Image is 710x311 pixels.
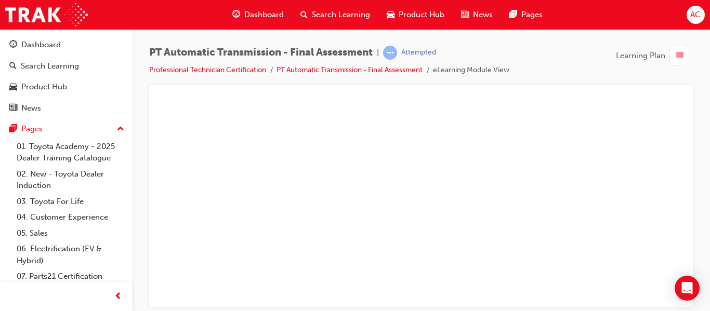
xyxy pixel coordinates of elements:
span: up-icon [117,123,124,136]
span: AC [690,9,701,21]
span: learningRecordVerb_ATTEMPT-icon [383,46,397,60]
a: 05. Sales [12,225,128,241]
a: Search Learning [4,57,128,76]
span: prev-icon [114,290,122,303]
a: Product Hub [4,77,128,97]
span: news-icon [9,104,17,113]
img: Trak [5,3,88,26]
a: News [4,99,128,118]
button: DashboardSearch LearningProduct HubNews [4,33,128,119]
span: Learning Plan [616,50,665,62]
span: guage-icon [9,40,17,50]
div: News [21,102,41,114]
span: | [377,47,379,59]
li: eLearning Module View [433,64,509,76]
a: 06. Electrification (EV & Hybrid) [12,241,128,268]
a: 03. Toyota For Life [12,194,128,210]
a: search-iconSearch Learning [292,4,378,25]
a: 07. Parts21 Certification [12,268,128,285]
a: Professional Technician Certification [149,65,266,74]
a: 02. New - Toyota Dealer Induction [12,166,128,194]
div: Attempted [401,48,436,58]
span: guage-icon [232,8,240,21]
span: news-icon [461,8,469,21]
div: Product Hub [21,81,67,93]
span: pages-icon [509,8,517,21]
div: Dashboard [21,39,61,51]
span: search-icon [9,62,17,71]
a: car-iconProduct Hub [378,4,453,25]
span: car-icon [9,83,17,92]
div: Pages [21,123,43,135]
button: Learning Plan [616,46,693,65]
a: 01. Toyota Academy - 2025 Dealer Training Catalogue [12,139,128,166]
a: guage-iconDashboard [224,4,292,25]
button: Pages [4,119,128,139]
span: Product Hub [399,9,444,21]
span: Dashboard [244,9,284,21]
a: news-iconNews [453,4,501,25]
span: Search Learning [312,9,370,21]
span: list-icon [676,49,683,62]
span: car-icon [387,8,395,21]
a: Dashboard [4,35,128,55]
div: Open Intercom Messenger [675,276,700,301]
span: search-icon [300,8,308,21]
button: AC [687,6,705,24]
div: Search Learning [21,60,79,72]
a: PT Automatic Transmission - Final Assessment [277,65,423,74]
span: Pages [521,9,543,21]
span: pages-icon [9,125,17,134]
span: News [473,9,493,21]
a: pages-iconPages [501,4,551,25]
span: PT Automatic Transmission - Final Assessment [149,47,373,59]
a: 04. Customer Experience [12,209,128,225]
